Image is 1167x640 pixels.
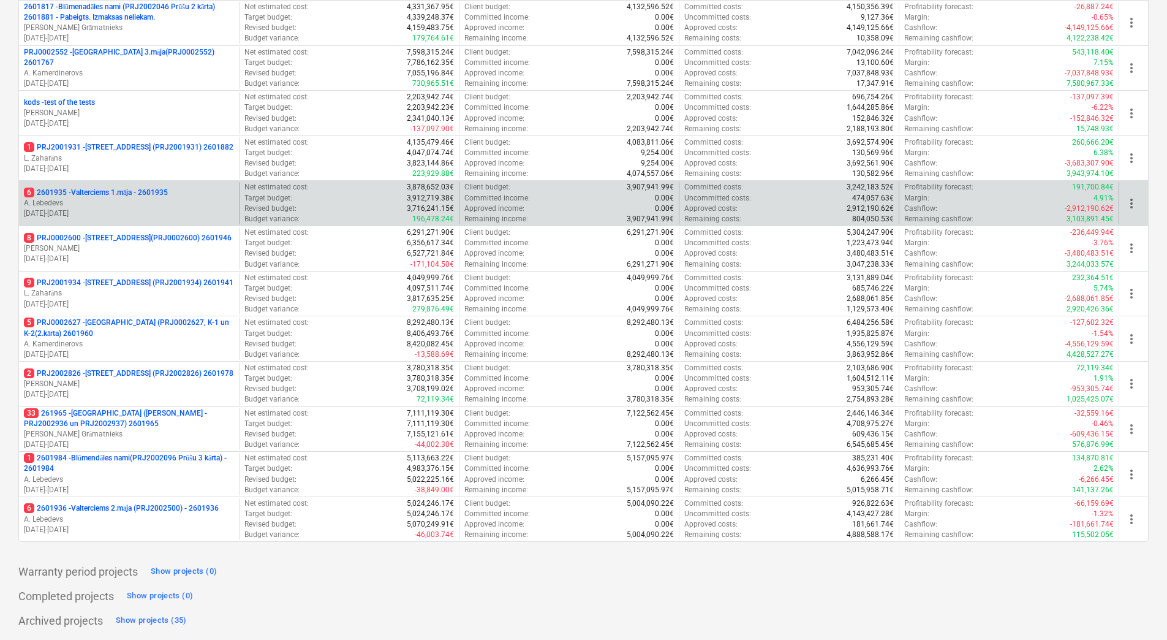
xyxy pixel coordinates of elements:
[407,23,454,33] p: 4,159,483.75€
[127,589,193,603] div: Show projects (0)
[464,33,528,44] p: Remaining income :
[113,611,190,630] button: Show projects (35)
[244,248,296,259] p: Revised budget :
[24,208,234,219] p: [DATE] - [DATE]
[684,113,738,124] p: Approved costs :
[116,614,187,628] div: Show projects (35)
[684,124,741,134] p: Remaining costs :
[684,238,751,248] p: Uncommitted costs :
[407,47,454,58] p: 7,598,315.24€
[684,193,751,204] p: Uncommitted costs :
[904,47,973,58] p: Profitability forecast :
[244,294,296,304] p: Revised budget :
[627,33,674,44] p: 4,132,596.52€
[407,92,454,102] p: 2,203,942.74€
[655,283,674,294] p: 0.00€
[904,124,973,134] p: Remaining cashflow :
[407,238,454,248] p: 6,356,617.34€
[847,182,894,192] p: 3,242,183.52€
[627,137,674,148] p: 4,083,811.06€
[684,148,751,158] p: Uncommitted costs :
[1065,294,1114,304] p: -2,688,061.85€
[684,78,741,89] p: Remaining costs :
[904,78,973,89] p: Remaining cashflow :
[1124,286,1139,301] span: more_vert
[24,429,234,440] p: [PERSON_NAME] Grāmatnieks
[244,304,300,314] p: Budget variance :
[24,379,234,389] p: [PERSON_NAME]
[24,142,34,152] span: 1
[641,148,674,158] p: 9,254.00€
[1072,182,1114,192] p: 191,700.84€
[1124,422,1139,436] span: more_vert
[847,248,894,259] p: 3,480,483.51€
[861,12,894,23] p: 9,127.36€
[407,193,454,204] p: 3,912,719.38€
[407,102,454,113] p: 2,203,942.23€
[407,158,454,169] p: 3,823,144.86€
[24,503,219,514] p: 2601936 - Valterciems 2.māja (PRJ2002500) - 2601936
[407,137,454,148] p: 4,135,479.46€
[24,299,234,310] p: [DATE] - [DATE]
[856,78,894,89] p: 17,347.91€
[1067,259,1114,270] p: 3,244,033.57€
[904,113,937,124] p: Cashflow :
[847,294,894,304] p: 2,688,061.85€
[684,259,741,270] p: Remaining costs :
[24,118,234,129] p: [DATE] - [DATE]
[464,283,530,294] p: Committed income :
[904,304,973,314] p: Remaining cashflow :
[464,68,524,78] p: Approved income :
[852,283,894,294] p: 685,746.22€
[244,68,296,78] p: Revised budget :
[1070,92,1114,102] p: -137,097.39€
[407,294,454,304] p: 3,817,635.25€
[852,193,894,204] p: 474,057.63€
[24,368,233,379] p: PRJ2002826 - [STREET_ADDRESS] (PRJ2002826) 2601978
[24,368,234,400] div: 2PRJ2002826 -[STREET_ADDRESS] (PRJ2002826) 2601978[PERSON_NAME][DATE]-[DATE]
[24,233,34,243] span: 8
[24,389,234,400] p: [DATE] - [DATE]
[904,204,937,214] p: Cashflow :
[24,47,234,90] div: PRJ0002552 -[GEOGRAPHIC_DATA] 3.māja(PRJ0002552) 2601767A. Kamerdinerovs[DATE]-[DATE]
[1124,376,1139,391] span: more_vert
[24,440,234,450] p: [DATE] - [DATE]
[1106,581,1167,640] iframe: Chat Widget
[244,2,309,12] p: Net estimated cost :
[684,58,751,68] p: Uncommitted costs :
[1124,151,1139,166] span: more_vert
[24,453,34,463] span: 1
[847,204,894,214] p: 2,912,190.62€
[244,33,300,44] p: Budget variance :
[1070,113,1114,124] p: -152,846.32€
[412,78,454,89] p: 730,965.51€
[627,273,674,283] p: 4,049,999.76€
[24,97,234,129] div: kods -test of the tests[PERSON_NAME][DATE]-[DATE]
[244,182,309,192] p: Net estimated cost :
[464,238,530,248] p: Committed income :
[464,259,528,270] p: Remaining income :
[852,169,894,179] p: 130,582.96€
[24,142,234,173] div: 1PRJ2001931 -[STREET_ADDRESS] (PRJ2001931) 2601882L. Zaharāns[DATE]-[DATE]
[684,12,751,23] p: Uncommitted costs :
[1092,102,1114,113] p: -6.22%
[904,102,929,113] p: Margin :
[244,158,296,169] p: Revised budget :
[244,259,300,270] p: Budget variance :
[1067,78,1114,89] p: 7,580,967.33€
[684,169,741,179] p: Remaining costs :
[24,188,168,198] p: 2601935 - Valterciems 1.māja - 2601935
[244,137,309,148] p: Net estimated cost :
[847,2,894,12] p: 4,150,356.39€
[847,23,894,33] p: 4,149,125.66€
[684,33,741,44] p: Remaining costs :
[684,102,751,113] p: Uncommitted costs :
[904,283,929,294] p: Margin :
[407,283,454,294] p: 4,097,511.74€
[464,158,524,169] p: Approved income :
[627,2,674,12] p: 4,132,596.52€
[407,58,454,68] p: 7,786,162.35€
[24,142,233,153] p: PRJ2001931 - [STREET_ADDRESS] (PRJ2001931) 2601882
[684,248,738,259] p: Approved costs :
[1065,68,1114,78] p: -7,037,848.93€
